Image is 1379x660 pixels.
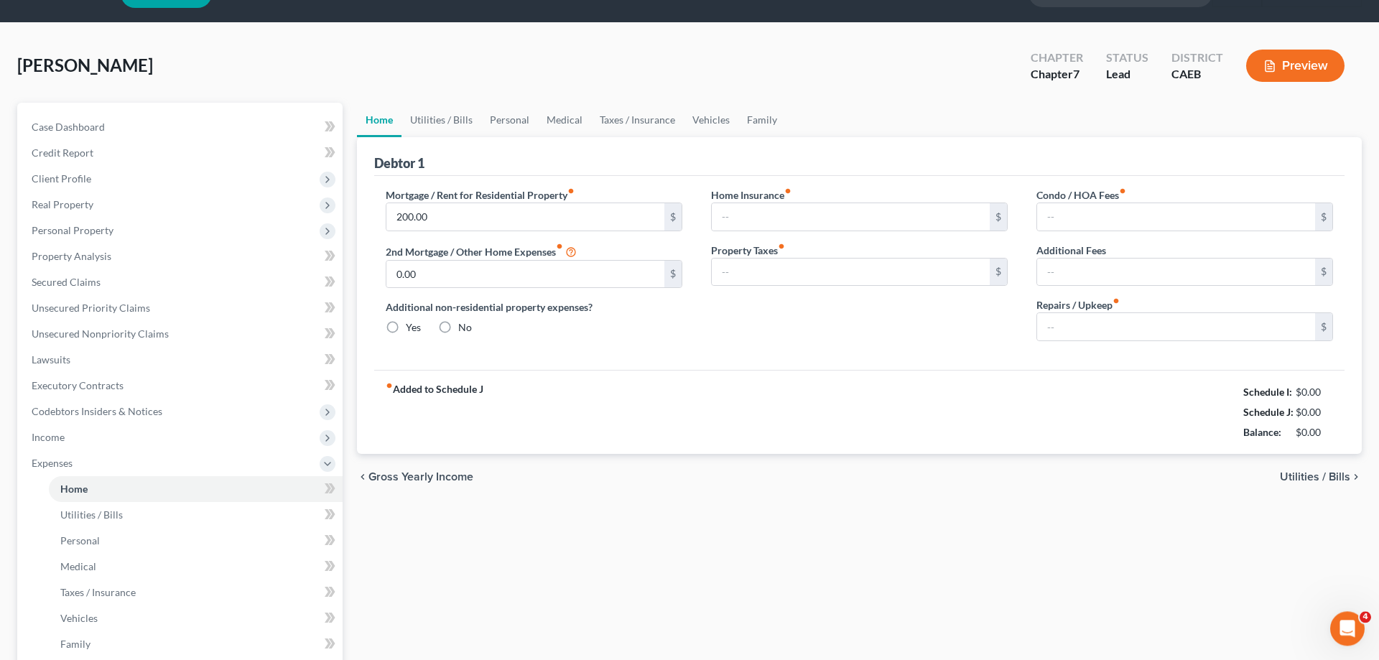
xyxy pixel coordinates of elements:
[1280,471,1350,483] span: Utilities / Bills
[368,471,473,483] span: Gross Yearly Income
[32,353,70,366] span: Lawsuits
[32,198,93,210] span: Real Property
[386,203,664,231] input: --
[20,373,343,399] a: Executory Contracts
[32,302,150,314] span: Unsecured Priority Claims
[60,534,100,547] span: Personal
[357,471,368,483] i: chevron_left
[60,612,98,624] span: Vehicles
[20,321,343,347] a: Unsecured Nonpriority Claims
[778,243,785,250] i: fiber_manual_record
[711,243,785,258] label: Property Taxes
[20,243,343,269] a: Property Analysis
[1119,187,1126,195] i: fiber_manual_record
[32,431,65,443] span: Income
[32,405,162,417] span: Codebtors Insiders & Notices
[712,259,990,286] input: --
[357,103,401,137] a: Home
[20,295,343,321] a: Unsecured Priority Claims
[1350,471,1362,483] i: chevron_right
[538,103,591,137] a: Medical
[1315,313,1332,340] div: $
[711,187,791,203] label: Home Insurance
[357,471,473,483] button: chevron_left Gross Yearly Income
[1296,405,1334,419] div: $0.00
[60,586,136,598] span: Taxes / Insurance
[1296,385,1334,399] div: $0.00
[1036,297,1120,312] label: Repairs / Upkeep
[712,203,990,231] input: --
[60,483,88,495] span: Home
[1037,203,1315,231] input: --
[32,457,73,469] span: Expenses
[32,327,169,340] span: Unsecured Nonpriority Claims
[32,121,105,133] span: Case Dashboard
[49,605,343,631] a: Vehicles
[990,203,1007,231] div: $
[1246,50,1345,82] button: Preview
[1106,66,1148,83] div: Lead
[386,382,393,389] i: fiber_manual_record
[49,580,343,605] a: Taxes / Insurance
[1113,297,1120,305] i: fiber_manual_record
[1296,425,1334,440] div: $0.00
[1315,203,1332,231] div: $
[60,508,123,521] span: Utilities / Bills
[1360,611,1371,623] span: 4
[49,554,343,580] a: Medical
[556,243,563,250] i: fiber_manual_record
[990,259,1007,286] div: $
[784,187,791,195] i: fiber_manual_record
[49,476,343,502] a: Home
[1171,66,1223,83] div: CAEB
[1036,187,1126,203] label: Condo / HOA Fees
[684,103,738,137] a: Vehicles
[1330,611,1365,646] iframe: Intercom live chat
[49,502,343,528] a: Utilities / Bills
[1171,50,1223,66] div: District
[1280,471,1362,483] button: Utilities / Bills chevron_right
[20,114,343,140] a: Case Dashboard
[1031,66,1083,83] div: Chapter
[1315,259,1332,286] div: $
[386,299,682,315] label: Additional non-residential property expenses?
[386,187,575,203] label: Mortgage / Rent for Residential Property
[20,140,343,166] a: Credit Report
[1243,386,1292,398] strong: Schedule I:
[1036,243,1106,258] label: Additional Fees
[591,103,684,137] a: Taxes / Insurance
[1106,50,1148,66] div: Status
[17,55,153,75] span: [PERSON_NAME]
[374,154,424,172] div: Debtor 1
[32,224,113,236] span: Personal Property
[1243,406,1294,418] strong: Schedule J:
[386,243,577,260] label: 2nd Mortgage / Other Home Expenses
[401,103,481,137] a: Utilities / Bills
[664,261,682,288] div: $
[1037,313,1315,340] input: --
[49,528,343,554] a: Personal
[32,276,101,288] span: Secured Claims
[32,172,91,185] span: Client Profile
[386,382,483,442] strong: Added to Schedule J
[32,147,93,159] span: Credit Report
[664,203,682,231] div: $
[49,631,343,657] a: Family
[32,379,124,391] span: Executory Contracts
[1073,67,1079,80] span: 7
[738,103,786,137] a: Family
[481,103,538,137] a: Personal
[386,261,664,288] input: --
[60,638,90,650] span: Family
[20,269,343,295] a: Secured Claims
[32,250,111,262] span: Property Analysis
[1031,50,1083,66] div: Chapter
[1037,259,1315,286] input: --
[567,187,575,195] i: fiber_manual_record
[1243,426,1281,438] strong: Balance:
[60,560,96,572] span: Medical
[458,320,472,335] label: No
[406,320,421,335] label: Yes
[20,347,343,373] a: Lawsuits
